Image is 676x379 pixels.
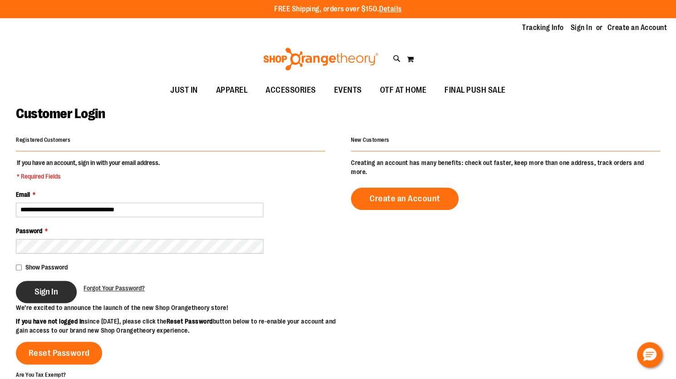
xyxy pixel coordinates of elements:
[16,317,338,335] p: since [DATE], please click the button below to re-enable your account and gain access to our bran...
[84,284,145,292] span: Forgot Your Password?
[351,188,459,210] a: Create an Account
[16,318,84,325] strong: If you have not logged in
[16,158,161,181] legend: If you have an account, sign in with your email address.
[216,80,248,100] span: APPAREL
[522,23,564,33] a: Tracking Info
[607,23,667,33] a: Create an Account
[16,371,66,378] strong: Are You Tax Exempt?
[16,281,77,303] button: Sign In
[262,48,380,70] img: Shop Orangetheory
[167,318,213,325] strong: Reset Password
[257,80,325,101] a: ACCESSORIES
[16,227,42,234] span: Password
[444,80,506,100] span: FINAL PUSH SALE
[16,137,70,143] strong: Registered Customers
[637,342,662,368] button: Hello, have a question? Let’s chat.
[351,158,660,176] p: Creating an account has many benefits: check out faster, keep more than one address, track orders...
[161,80,207,101] a: JUST IN
[334,80,362,100] span: EVENTS
[266,80,316,100] span: ACCESSORIES
[379,5,402,13] a: Details
[380,80,427,100] span: OTF AT HOME
[351,137,390,143] strong: New Customers
[274,4,402,15] p: FREE Shipping, orders over $150.
[435,80,515,101] a: FINAL PUSH SALE
[16,342,102,364] a: Reset Password
[207,80,257,101] a: APPAREL
[325,80,371,101] a: EVENTS
[370,194,440,204] span: Create an Account
[29,348,90,358] span: Reset Password
[35,287,58,297] span: Sign In
[84,284,145,293] a: Forgot Your Password?
[16,106,105,121] span: Customer Login
[371,80,436,101] a: OTF AT HOME
[170,80,198,100] span: JUST IN
[16,303,338,312] p: We’re excited to announce the launch of the new Shop Orangetheory store!
[571,23,592,33] a: Sign In
[25,264,68,271] span: Show Password
[17,172,160,181] span: * Required Fields
[16,191,30,198] span: Email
